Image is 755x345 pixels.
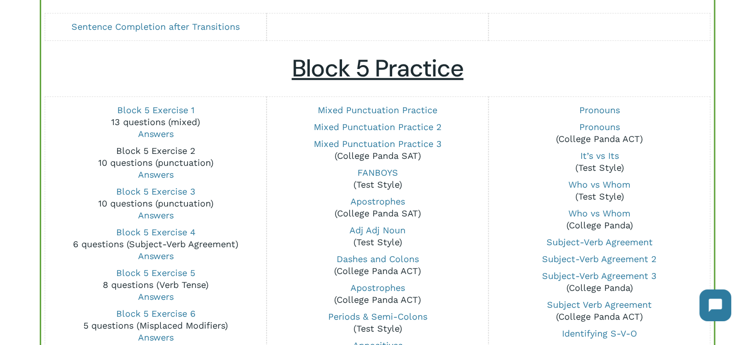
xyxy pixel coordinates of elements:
a: Pronouns [579,122,619,132]
a: Answers [138,251,174,261]
a: Who vs Whom [568,179,630,190]
a: Mixed Punctuation Practice 3 [313,138,441,149]
a: Block 5 Exercise 5 [116,268,195,278]
p: 8 questions (Verb Tense) [52,267,260,303]
p: (College Panda SAT) [274,196,481,219]
p: 6 questions (Subject-Verb Agreement) [52,226,260,262]
a: Subject-Verb Agreement 2 [542,254,657,264]
a: Identifying S-V-O [562,328,637,339]
a: Block 5 Exercise 4 [116,227,196,237]
p: (College Panda SAT) [274,138,481,162]
a: Who vs Whom [568,208,630,218]
a: Block 5 Exercise 1 [117,105,195,115]
p: 5 questions (Misplaced Modifiers) [52,308,260,344]
p: (Test Style) [274,224,481,248]
p: (College Panda ACT) [274,253,481,277]
a: Subject-Verb Agreement [546,237,652,247]
a: Adj Adj Noun [349,225,406,235]
p: 13 questions (mixed) [52,104,260,140]
u: Block 5 Practice [292,53,464,84]
a: Block 5 Exercise 6 [116,308,196,319]
a: Block 5 Exercise 3 [116,186,196,197]
a: Dashes and Colons [336,254,418,264]
p: 10 questions (punctuation) [52,186,260,221]
a: Pronouns [579,105,619,115]
p: (Test Style) [274,311,481,335]
a: Mixed Punctuation Practice 2 [313,122,441,132]
a: FANBOYS [357,167,398,178]
a: Subject-Verb Agreement 3 [542,271,657,281]
a: Block 5 Exercise 2 [116,145,196,156]
a: Sentence Completion after Transitions [71,21,240,32]
a: Periods & Semi-Colons [328,311,427,322]
a: It’s vs Its [580,150,618,161]
a: Answers [138,210,174,220]
p: 10 questions (punctuation) [52,145,260,181]
a: Apostrophes [350,196,405,207]
a: Mixed Punctuation Practice [318,105,437,115]
a: Answers [138,129,174,139]
a: Answers [138,332,174,343]
a: Answers [138,291,174,302]
p: (Test Style) [495,150,703,174]
p: (College Panda) [495,270,703,294]
iframe: Chatbot [689,279,741,331]
p: (College Panda) [495,207,703,231]
a: Apostrophes [350,282,405,293]
p: (College Panda ACT) [274,282,481,306]
a: Answers [138,169,174,180]
p: (Test Style) [495,179,703,203]
a: Subject Verb Agreement [547,299,652,310]
p: (Test Style) [274,167,481,191]
p: (College Panda ACT) [495,299,703,323]
p: (College Panda ACT) [495,121,703,145]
